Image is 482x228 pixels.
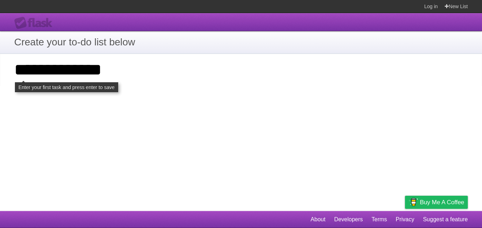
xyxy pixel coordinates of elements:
[405,196,468,209] a: Buy me a coffee
[14,17,57,29] div: Flask
[409,196,418,208] img: Buy me a coffee
[420,196,464,208] span: Buy me a coffee
[14,35,468,50] h1: Create your to-do list below
[396,213,414,226] a: Privacy
[311,213,325,226] a: About
[423,213,468,226] a: Suggest a feature
[372,213,387,226] a: Terms
[334,213,363,226] a: Developers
